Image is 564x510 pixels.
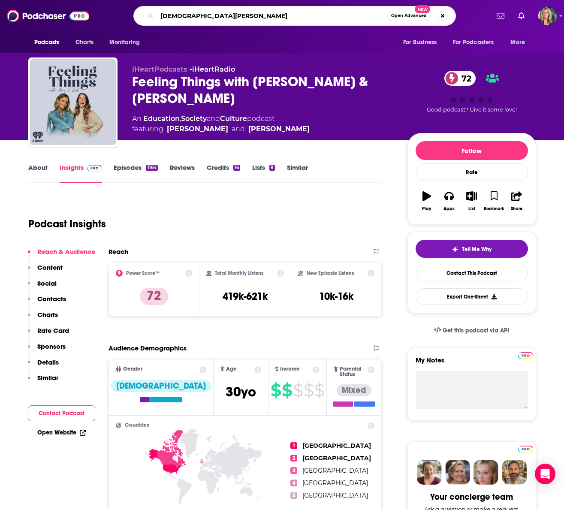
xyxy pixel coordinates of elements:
[407,65,536,119] div: 72Good podcast? Give it some love!
[37,295,66,303] p: Contacts
[290,480,297,486] span: 4
[30,59,116,145] a: Feeling Things with Amy & Kat
[232,124,245,134] span: and
[37,279,57,287] p: Social
[28,217,106,230] h1: Podcast Insights
[111,380,211,392] div: [DEMOGRAPHIC_DATA]
[7,8,89,24] img: Podchaser - Follow, Share and Rate Podcasts
[290,492,297,499] span: 5
[453,36,494,48] span: For Podcasters
[293,383,303,397] span: $
[422,206,431,211] div: Play
[447,34,507,51] button: open menu
[123,366,142,372] span: Gender
[28,279,57,295] button: Social
[518,351,533,359] a: Pro website
[109,36,140,48] span: Monitoring
[181,115,207,123] a: Society
[37,342,66,350] p: Sponsors
[269,165,274,171] div: 9
[452,246,458,253] img: tell me why sparkle
[319,290,353,303] h3: 10k-16k
[28,295,66,311] button: Contacts
[37,374,58,382] p: Similar
[157,9,387,23] input: Search podcasts, credits, & more...
[538,6,557,25] button: Show profile menu
[438,186,460,217] button: Apps
[416,163,528,181] div: Rate
[415,5,430,13] span: New
[302,442,371,450] span: [GEOGRAPHIC_DATA]
[28,358,59,374] button: Details
[403,36,437,48] span: For Business
[233,165,240,171] div: 16
[167,124,228,134] a: Amy Brown
[518,444,533,453] a: Pro website
[192,65,235,73] a: iHeartRadio
[215,270,263,276] h2: Total Monthly Listens
[417,460,442,485] img: Sydney Profile
[445,460,470,485] img: Barbara Profile
[290,467,297,474] span: 3
[397,34,448,51] button: open menu
[502,460,527,485] img: Jon Profile
[126,270,160,276] h2: Power Score™
[416,265,528,281] a: Contact This Podcast
[146,165,157,171] div: 1164
[416,240,528,258] button: tell me why sparkleTell Me Why
[60,163,102,183] a: InsightsPodchaser Pro
[474,460,498,485] img: Jules Profile
[287,163,308,183] a: Similar
[340,366,366,377] span: Parental Status
[302,454,371,462] span: [GEOGRAPHIC_DATA]
[483,186,505,217] button: Bookmark
[37,263,63,272] p: Content
[34,36,60,48] span: Podcasts
[443,206,455,211] div: Apps
[75,36,94,48] span: Charts
[505,186,528,217] button: Share
[109,247,128,256] h2: Reach
[28,374,58,389] button: Similar
[416,356,528,371] label: My Notes
[444,71,476,86] a: 72
[337,384,371,396] div: Mixed
[484,206,504,211] div: Bookmark
[518,446,533,453] img: Podchaser Pro
[538,6,557,25] span: Logged in as lisa.beech
[518,352,533,359] img: Podchaser Pro
[28,405,95,421] button: Contact Podcast
[28,247,95,263] button: Reach & Audience
[133,6,456,26] div: Search podcasts, credits, & more...
[443,327,509,334] span: Get this podcast via API
[28,34,71,51] button: open menu
[511,206,522,211] div: Share
[132,114,310,134] div: An podcast
[28,326,69,342] button: Rate Card
[290,455,297,462] span: 2
[28,263,63,279] button: Content
[535,464,555,484] div: Open Intercom Messenger
[416,186,438,217] button: Play
[460,186,483,217] button: List
[109,344,187,352] h2: Audience Demographics
[416,288,528,305] button: Export One-Sheet
[430,492,513,502] div: Your concierge team
[302,479,368,487] span: [GEOGRAPHIC_DATA]
[453,71,476,86] span: 72
[493,9,508,23] a: Show notifications dropdown
[427,106,517,113] span: Good podcast? Give it some love!
[252,163,274,183] a: Lists9
[302,467,368,474] span: [GEOGRAPHIC_DATA]
[37,326,69,335] p: Rate Card
[504,34,536,51] button: open menu
[28,342,66,358] button: Sponsors
[207,163,240,183] a: Credits16
[307,270,354,276] h2: New Episode Listens
[280,366,300,372] span: Income
[170,163,195,183] a: Reviews
[207,115,220,123] span: and
[87,165,102,172] img: Podchaser Pro
[37,358,59,366] p: Details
